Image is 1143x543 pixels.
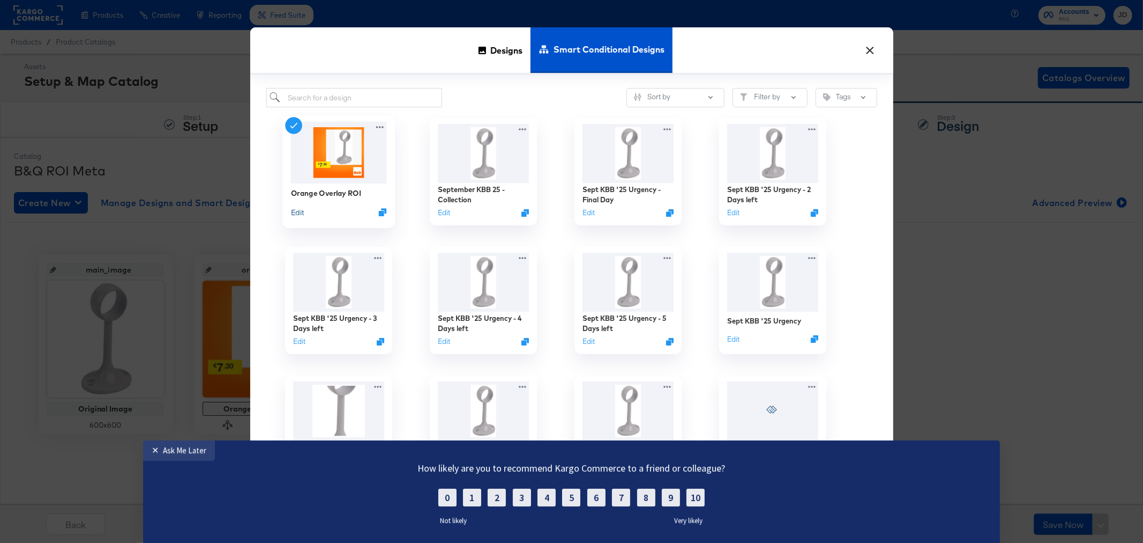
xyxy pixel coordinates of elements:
[811,335,818,343] svg: Duplicate
[727,185,818,204] div: Sept KBB '25 Urgency - 2 Days left
[562,48,580,66] label: 5
[554,26,664,73] span: Smart Conditional Designs
[430,118,537,225] div: September KBB 25 - CollectionEditDuplicate
[582,185,674,204] div: Sept KBB '25 Urgency - Final Day
[719,118,826,225] div: Sept KBB '25 Urgency - 2 Days leftEditDuplicate
[727,124,818,183] img: 5013144005546_03c
[574,376,682,483] div: Trading Event Smart DesignEditDuplicate
[582,313,674,333] div: Sept KBB '25 Urgency - 5 Days left
[727,253,818,312] img: 5013144005546_03c
[582,124,674,183] img: 5013144005546_03c
[686,48,705,66] label: 10
[282,115,395,228] div: Orange Overlay ROIEditDuplicate
[612,48,630,66] label: 7
[488,48,506,66] label: 2
[582,337,595,347] button: Edit
[537,48,556,66] label: 4
[727,208,739,218] button: Edit
[861,38,880,57] button: ×
[816,88,877,107] button: TagTags
[384,21,759,34] div: How likely are you to recommend Kargo Commerce to a friend or colleague?
[521,338,529,346] svg: Duplicate
[285,376,392,483] div: Main Image Smart DesignEditDuplicate
[637,48,655,66] label: 8
[285,247,392,354] div: Sept KBB '25 Urgency - 3 Days leftEditDuplicate
[152,4,163,15] div: ✕
[463,48,481,66] label: 1
[378,208,386,216] svg: Duplicate
[430,376,537,483] div: Tradepoint Trading EventsEditDuplicate
[666,209,674,217] svg: Duplicate
[293,313,384,333] div: Sept KBB '25 Urgency - 3 Days left
[438,124,529,183] img: 5013144005546_03c
[438,208,450,218] button: Edit
[666,338,674,346] svg: Duplicate
[266,88,443,108] input: Search for a design
[811,209,818,217] svg: Duplicate
[727,316,801,326] div: Sept KBB '25 Urgency
[582,253,674,312] img: 5013144005546_03c
[432,76,467,85] label: Not likely
[513,48,531,66] label: 3
[582,381,674,441] img: 5013144005546_03c
[293,253,384,312] img: 5013144005546_03c
[582,208,595,218] button: Edit
[438,313,529,333] div: Sept KBB '25 Urgency - 4 Days left
[662,48,680,66] label: 9
[290,188,361,198] div: Orange Overlay ROI
[740,93,748,101] svg: Filter
[574,118,682,225] div: Sept KBB '25 Urgency - Final DayEditDuplicate
[626,88,724,107] button: SlidersSort by
[438,381,529,441] img: 5013144005546_03c
[521,209,529,217] svg: Duplicate
[634,93,641,101] svg: Sliders
[490,26,522,74] span: Designs
[438,185,529,204] div: September KBB 25 - Collection
[438,337,450,347] button: Edit
[290,207,303,217] button: Edit
[163,5,206,15] div: Ask Me Later
[293,381,384,441] img: _IsYFAMyHwPp96RU10N8FQ.jpg
[719,247,826,354] div: Sept KBB '25 UrgencyEditDuplicate
[719,376,826,483] div: Skyscraper - CC-FD-HD - 1pEditDuplicate
[587,48,606,66] label: 6
[727,334,739,344] button: Edit
[675,76,711,85] label: Very likely
[733,88,808,107] button: FilterFilter by
[293,337,305,347] button: Edit
[377,338,384,346] svg: Duplicate
[438,253,529,312] img: 5013144005546_03c
[574,247,682,354] div: Sept KBB '25 Urgency - 5 Days leftEditDuplicate
[290,122,386,184] img: q-zS4afzIwdy_ibC3C_CyA.jpg
[823,93,831,101] svg: Tag
[430,247,537,354] div: Sept KBB '25 Urgency - 4 Days leftEditDuplicate
[438,48,457,66] label: 0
